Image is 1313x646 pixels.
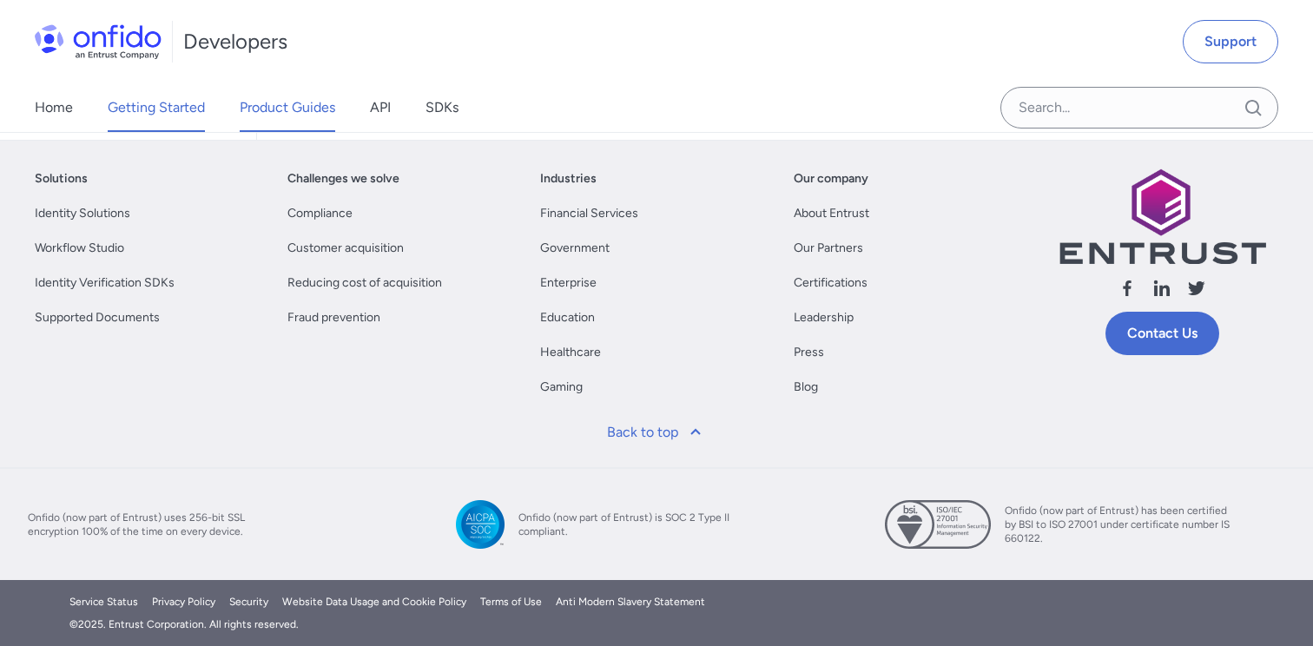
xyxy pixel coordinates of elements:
a: API [370,83,391,132]
span: Onfido (now part of Entrust) is SOC 2 Type II compliant. [518,511,744,538]
a: Follow us linkedin [1151,278,1172,305]
svg: Follow us linkedin [1151,278,1172,299]
a: Financial Services [540,203,638,224]
a: Enterprise [540,273,597,293]
a: Home [35,83,73,132]
a: Terms of Use [480,594,542,610]
a: Customer acquisition [287,238,404,259]
a: Follow us X (Twitter) [1186,278,1207,305]
a: Identity Verification SDKs [35,273,175,293]
a: Our company [794,168,868,189]
a: Getting Started [108,83,205,132]
a: Contact Us [1105,312,1219,355]
img: SOC 2 Type II compliant [456,500,505,549]
a: Our Partners [794,238,863,259]
a: Supported Documents [35,307,160,328]
img: Entrust logo [1058,168,1266,265]
div: © 2025 . Entrust Corporation. All rights reserved. [69,616,1244,632]
a: Reducing cost of acquisition [287,273,442,293]
a: Anti Modern Slavery Statement [556,594,705,610]
a: About Entrust [794,203,869,224]
h1: Developers [183,28,287,56]
a: Press [794,342,824,363]
a: Privacy Policy [152,594,215,610]
a: Fraud prevention [287,307,380,328]
a: Government [540,238,610,259]
a: Security [229,594,268,610]
a: Leadership [794,307,854,328]
a: Challenges we solve [287,168,399,189]
span: Onfido (now part of Entrust) has been certified by BSI to ISO 27001 under certificate number IS 6... [1005,504,1231,545]
a: Blog [794,377,818,398]
a: Industries [540,168,597,189]
a: Healthcare [540,342,601,363]
span: Onfido (now part of Entrust) uses 256-bit SSL encryption 100% of the time on every device. [28,511,254,538]
a: Website Data Usage and Cookie Policy [282,594,466,610]
img: Onfido Logo [35,24,162,59]
input: Onfido search input field [1000,87,1278,129]
a: Certifications [794,273,868,293]
svg: Follow us X (Twitter) [1186,278,1207,299]
a: Product Guides [240,83,335,132]
a: Back to top [597,412,716,453]
a: SDKs [426,83,459,132]
svg: Follow us facebook [1117,278,1138,299]
a: Support [1183,20,1278,63]
a: Follow us facebook [1117,278,1138,305]
a: Service Status [69,594,138,610]
img: ISO 27001 certified [885,500,991,549]
a: Workflow Studio [35,238,124,259]
a: Identity Solutions [35,203,130,224]
a: Solutions [35,168,88,189]
a: Compliance [287,203,353,224]
a: Gaming [540,377,583,398]
a: Education [540,307,595,328]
